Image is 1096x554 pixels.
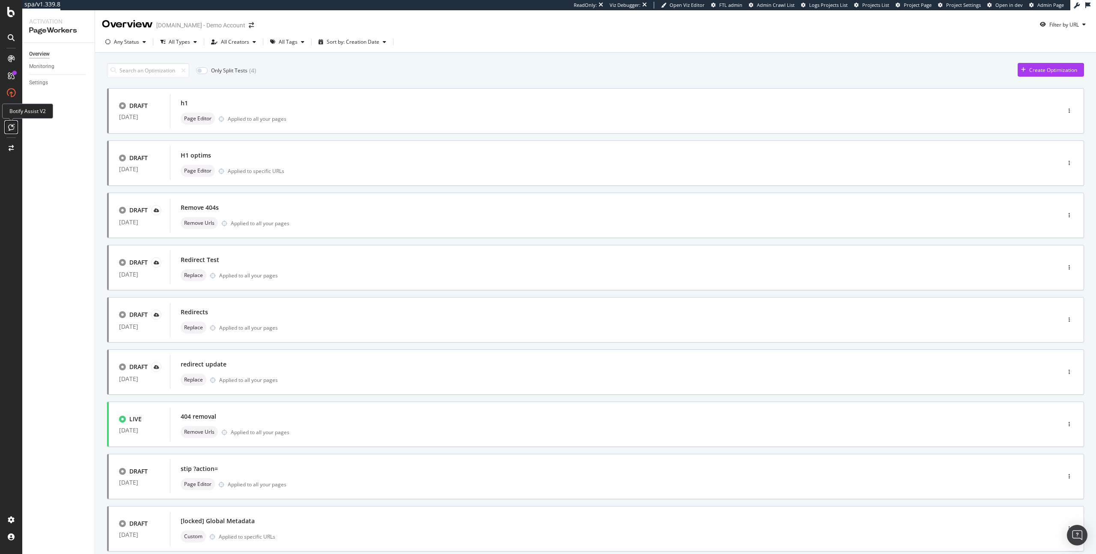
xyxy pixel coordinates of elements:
div: neutral label [181,478,215,490]
div: neutral label [181,322,206,334]
span: Open in dev [995,2,1023,8]
div: [locked] Global Metadata [181,517,255,525]
span: FTL admin [719,2,742,8]
div: Create Optimization [1029,66,1077,74]
div: Filter by URL [1049,21,1079,28]
div: DRAFT [129,519,148,528]
div: All Tags [279,39,298,45]
div: DRAFT [129,258,148,267]
div: Remove 404s [181,203,219,212]
div: neutral label [181,269,206,281]
span: Remove Urls [184,220,214,226]
span: Open Viz Editor [670,2,705,8]
div: Settings [29,78,48,87]
div: Applied to all your pages [231,220,289,227]
button: All Creators [208,35,259,49]
a: Projects List [854,2,889,9]
div: neutral label [181,374,206,386]
div: DRAFT [129,206,148,214]
div: Open Intercom Messenger [1067,525,1087,545]
a: Logs Projects List [801,2,848,9]
span: Custom [184,534,203,539]
span: Projects List [862,2,889,8]
div: All Creators [221,39,249,45]
a: Monitoring [29,62,89,71]
div: neutral label [181,165,215,177]
div: DRAFT [129,467,148,476]
span: Logs Projects List [809,2,848,8]
div: arrow-right-arrow-left [249,22,254,28]
div: Viz Debugger: [610,2,640,9]
a: FTL admin [711,2,742,9]
a: Open in dev [987,2,1023,9]
div: All Types [169,39,190,45]
div: ( 4 ) [249,66,256,75]
div: Applied to all your pages [231,429,289,436]
a: Admin Page [1029,2,1064,9]
div: Applied to all your pages [228,115,286,122]
div: Botify Assist V2 [2,104,53,119]
div: [DATE] [119,166,160,173]
div: LIVE [129,415,142,423]
div: Applied to all your pages [228,481,286,488]
div: [DATE] [119,323,160,330]
div: [DATE] [119,113,160,120]
button: Any Status [102,35,149,49]
div: Activation [29,17,88,26]
a: Overview [29,50,89,59]
div: [DATE] [119,375,160,382]
div: neutral label [181,113,215,125]
button: All Tags [267,35,308,49]
span: Admin Crawl List [757,2,795,8]
div: DRAFT [129,310,148,319]
div: [DATE] [119,427,160,434]
button: Sort by: Creation Date [315,35,390,49]
span: Page Editor [184,482,211,487]
div: [DATE] [119,219,160,226]
div: Applied to all your pages [219,324,278,331]
input: Search an Optimization [107,63,189,78]
a: Admin Crawl List [749,2,795,9]
div: stip ?action= [181,465,218,473]
div: [DATE] [119,479,160,486]
a: Project Page [896,2,932,9]
div: Overview [102,17,153,32]
a: Open Viz Editor [661,2,705,9]
div: DRAFT [129,363,148,371]
span: Project Page [904,2,932,8]
div: redirect update [181,360,226,369]
div: neutral label [181,217,218,229]
span: Page Editor [184,168,211,173]
div: h1 [181,99,188,107]
div: Redirect Test [181,256,219,264]
button: All Types [157,35,200,49]
div: Any Status [114,39,139,45]
span: Replace [184,273,203,278]
div: [DATE] [119,531,160,538]
div: Applied to all your pages [219,272,278,279]
span: Page Editor [184,116,211,121]
span: Remove Urls [184,429,214,435]
a: Settings [29,78,89,87]
div: [DOMAIN_NAME] - Demo Account [156,21,245,30]
div: Applied to all your pages [219,376,278,384]
div: Sort by: Creation Date [327,39,379,45]
div: [DATE] [119,271,160,278]
button: Filter by URL [1036,18,1089,31]
div: DRAFT [129,101,148,110]
div: neutral label [181,426,218,438]
div: H1 optims [181,151,211,160]
button: Create Optimization [1018,63,1084,77]
div: Applied to specific URLs [219,533,275,540]
div: ReadOnly: [574,2,597,9]
span: Admin Page [1037,2,1064,8]
a: Project Settings [938,2,981,9]
span: Project Settings [946,2,981,8]
div: Overview [29,50,50,59]
div: Monitoring [29,62,54,71]
div: DRAFT [129,154,148,162]
div: Redirects [181,308,208,316]
div: 404 removal [181,412,216,421]
span: Replace [184,325,203,330]
span: Replace [184,377,203,382]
